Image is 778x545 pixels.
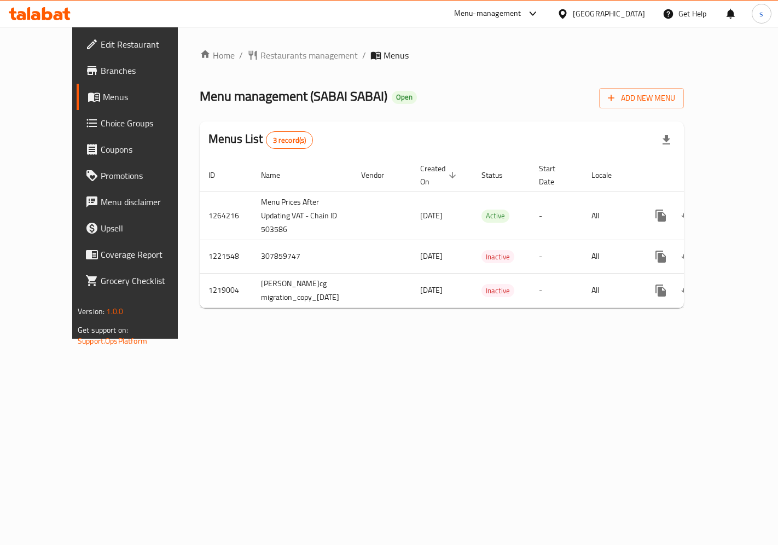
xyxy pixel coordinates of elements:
[77,241,202,268] a: Coverage Report
[252,192,352,240] td: Menu Prices After Updating VAT - Chain ID 503586
[103,90,193,103] span: Menus
[101,248,193,261] span: Coverage Report
[361,169,398,182] span: Vendor
[420,162,460,188] span: Created On
[648,243,674,270] button: more
[530,273,583,308] td: -
[77,163,202,189] a: Promotions
[252,273,352,308] td: [PERSON_NAME]cg migration_copy_[DATE]
[208,131,313,149] h2: Menus List
[362,49,366,62] li: /
[247,49,358,62] a: Restaurants management
[200,49,684,62] nav: breadcrumb
[530,192,583,240] td: -
[759,8,763,20] span: s
[573,8,645,20] div: [GEOGRAPHIC_DATA]
[239,49,243,62] li: /
[420,249,443,263] span: [DATE]
[591,169,626,182] span: Locale
[208,169,229,182] span: ID
[77,31,202,57] a: Edit Restaurant
[539,162,570,188] span: Start Date
[252,240,352,273] td: 307859747
[101,64,193,77] span: Branches
[77,57,202,84] a: Branches
[653,127,680,153] div: Export file
[392,92,417,102] span: Open
[583,273,639,308] td: All
[77,110,202,136] a: Choice Groups
[674,277,700,304] button: Change Status
[481,250,514,263] div: Inactive
[200,49,235,62] a: Home
[77,84,202,110] a: Menus
[583,240,639,273] td: All
[260,49,358,62] span: Restaurants management
[78,323,128,337] span: Get support on:
[420,283,443,297] span: [DATE]
[420,208,443,223] span: [DATE]
[77,136,202,163] a: Coupons
[200,240,252,273] td: 1221548
[266,131,313,149] div: Total records count
[454,7,521,20] div: Menu-management
[481,210,509,223] div: Active
[648,202,674,229] button: more
[77,215,202,241] a: Upsell
[481,285,514,297] span: Inactive
[101,274,193,287] span: Grocery Checklist
[101,38,193,51] span: Edit Restaurant
[266,135,313,146] span: 3 record(s)
[101,143,193,156] span: Coupons
[200,273,252,308] td: 1219004
[101,195,193,208] span: Menu disclaimer
[106,304,123,318] span: 1.0.0
[392,91,417,104] div: Open
[101,222,193,235] span: Upsell
[77,268,202,294] a: Grocery Checklist
[200,192,252,240] td: 1264216
[77,189,202,215] a: Menu disclaimer
[639,159,762,192] th: Actions
[530,240,583,273] td: -
[674,243,700,270] button: Change Status
[78,334,147,348] a: Support.OpsPlatform
[481,251,514,263] span: Inactive
[481,210,509,222] span: Active
[481,169,517,182] span: Status
[78,304,104,318] span: Version:
[200,84,387,108] span: Menu management ( SABAI SABAI )
[599,88,684,108] button: Add New Menu
[583,192,639,240] td: All
[384,49,409,62] span: Menus
[481,284,514,297] div: Inactive
[608,91,675,105] span: Add New Menu
[648,277,674,304] button: more
[261,169,294,182] span: Name
[674,202,700,229] button: Change Status
[101,117,193,130] span: Choice Groups
[200,159,762,308] table: enhanced table
[101,169,193,182] span: Promotions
